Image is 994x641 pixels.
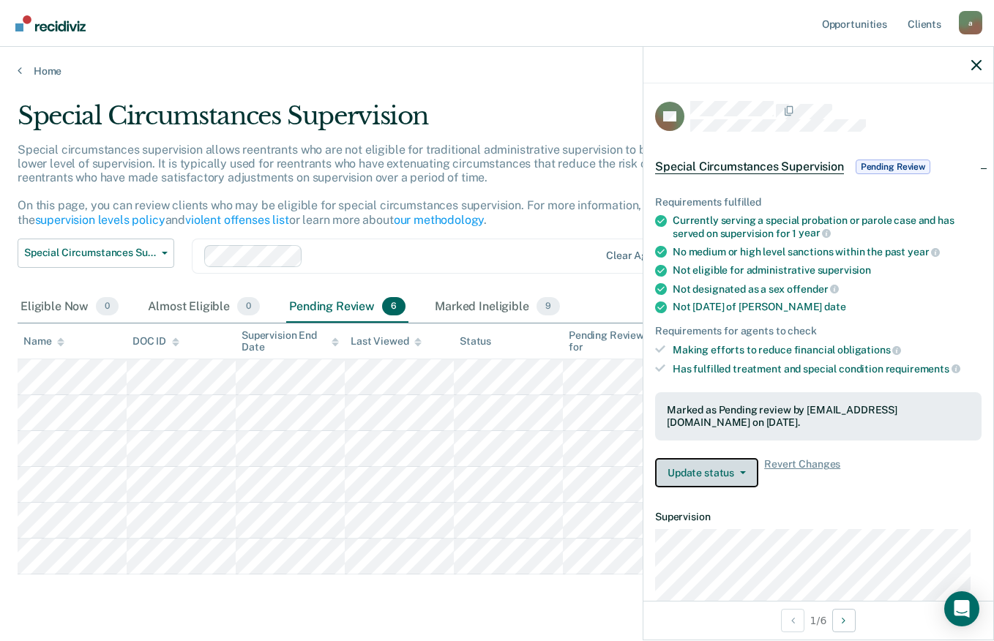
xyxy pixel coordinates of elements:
[18,64,976,78] a: Home
[673,264,982,277] div: Not eligible for administrative
[673,214,982,239] div: Currently serving a special probation or parole case and has served on supervision for 1
[15,15,86,31] img: Recidiviz
[460,335,491,348] div: Status
[787,283,840,295] span: offender
[18,143,736,227] p: Special circumstances supervision allows reentrants who are not eligible for traditional administ...
[145,291,263,323] div: Almost Eligible
[351,335,422,348] div: Last Viewed
[764,458,840,487] span: Revert Changes
[643,601,993,640] div: 1 / 6
[832,609,856,632] button: Next Opportunity
[23,335,64,348] div: Name
[818,264,871,276] span: supervision
[96,297,119,316] span: 0
[432,291,563,323] div: Marked Ineligible
[655,458,758,487] button: Update status
[655,325,982,337] div: Requirements for agents to check
[655,196,982,209] div: Requirements fulfilled
[655,160,844,174] span: Special Circumstances Supervision
[655,511,982,523] dt: Supervision
[394,213,485,227] a: our methodology
[781,609,804,632] button: Previous Opportunity
[856,160,930,174] span: Pending Review
[35,213,165,227] a: supervision levels policy
[959,11,982,34] button: Profile dropdown button
[606,250,668,262] div: Clear agents
[569,329,666,354] div: Pending Review for
[242,329,339,354] div: Supervision End Date
[643,143,993,190] div: Special Circumstances SupervisionPending Review
[837,344,901,356] span: obligations
[673,282,982,296] div: Not designated as a sex
[24,247,156,259] span: Special Circumstances Supervision
[185,213,289,227] a: violent offenses list
[959,11,982,34] div: a
[673,301,982,313] div: Not [DATE] of [PERSON_NAME]
[537,297,560,316] span: 9
[799,227,831,239] span: year
[886,363,960,375] span: requirements
[673,343,982,356] div: Making efforts to reduce financial
[286,291,408,323] div: Pending Review
[667,404,970,429] div: Marked as Pending review by [EMAIL_ADDRESS][DOMAIN_NAME] on [DATE].
[944,591,979,626] div: Open Intercom Messenger
[673,245,982,258] div: No medium or high level sanctions within the past
[673,362,982,375] div: Has fulfilled treatment and special condition
[18,101,763,143] div: Special Circumstances Supervision
[824,301,845,312] span: date
[237,297,260,316] span: 0
[18,291,122,323] div: Eligible Now
[382,297,406,316] span: 6
[132,335,179,348] div: DOC ID
[908,246,940,258] span: year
